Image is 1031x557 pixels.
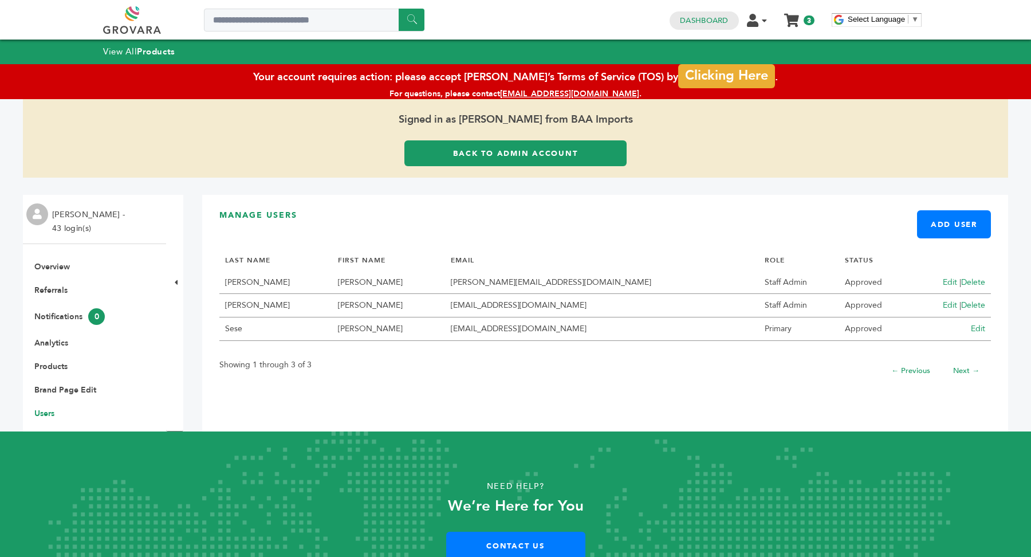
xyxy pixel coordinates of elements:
[34,408,54,419] a: Users
[225,256,270,265] a: LAST NAME
[943,300,957,311] a: Edit
[219,358,312,372] p: Showing 1 through 3 of 3
[88,308,105,325] span: 0
[839,317,911,341] td: Approved
[219,210,991,230] h3: Manage Users
[785,10,798,22] a: My Cart
[804,15,814,25] span: 3
[332,317,445,341] td: [PERSON_NAME]
[911,271,991,295] td: |
[219,271,332,295] td: [PERSON_NAME]
[338,256,385,265] a: FIRST NAME
[759,294,839,317] td: Staff Admin
[34,285,68,296] a: Referrals
[848,15,919,23] a: Select Language​
[845,256,873,265] a: STATUS
[848,15,905,23] span: Select Language
[332,271,445,295] td: [PERSON_NAME]
[219,294,332,317] td: [PERSON_NAME]
[943,277,957,288] a: Edit
[678,64,774,88] a: Clicking Here
[911,15,919,23] span: ▼
[34,385,96,395] a: Brand Page Edit
[448,496,584,516] strong: We’re Here for You
[52,478,979,495] p: Need Help?
[451,256,474,265] a: EMAIL
[52,208,128,236] li: [PERSON_NAME] - 43 login(s)
[445,271,759,295] td: [PERSON_NAME][EMAIL_ADDRESS][DOMAIN_NAME]
[961,300,985,311] a: Delete
[971,323,985,334] a: Edit
[404,140,627,166] a: Back to Admin Account
[23,99,1008,140] span: Signed in as [PERSON_NAME] from BAA Imports
[917,210,991,238] a: Add User
[961,277,985,288] a: Delete
[103,46,175,57] a: View AllProducts
[891,366,930,376] a: ← Previous
[137,46,175,57] strong: Products
[204,9,424,32] input: Search a product or brand...
[759,317,839,341] td: Primary
[680,15,728,26] a: Dashboard
[34,311,105,322] a: Notifications0
[839,294,911,317] td: Approved
[34,261,70,272] a: Overview
[445,294,759,317] td: [EMAIL_ADDRESS][DOMAIN_NAME]
[445,317,759,341] td: [EMAIL_ADDRESS][DOMAIN_NAME]
[953,366,979,376] a: Next →
[26,203,48,225] img: profile.png
[34,338,68,348] a: Analytics
[759,271,839,295] td: Staff Admin
[500,88,639,99] a: [EMAIL_ADDRESS][DOMAIN_NAME]
[765,256,785,265] a: ROLE
[332,294,445,317] td: [PERSON_NAME]
[911,294,991,317] td: |
[839,271,911,295] td: Approved
[34,361,68,372] a: Products
[219,317,332,341] td: Sese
